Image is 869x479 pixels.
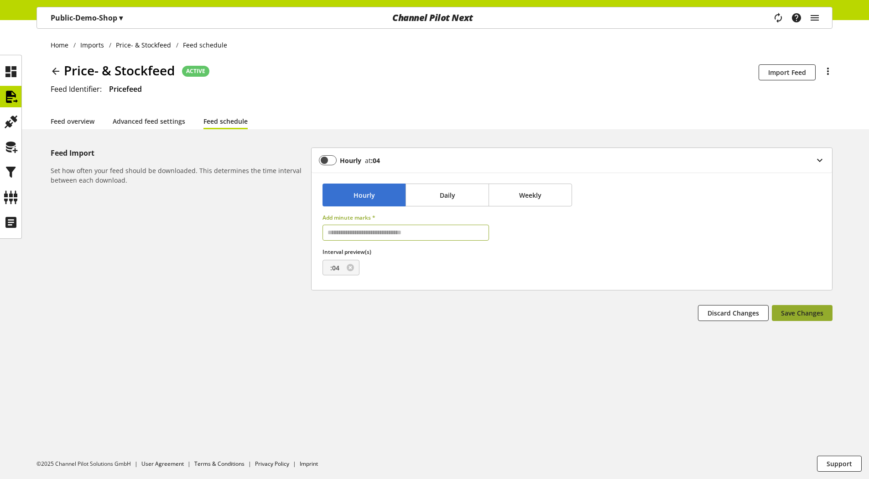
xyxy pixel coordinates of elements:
b: :04 [371,156,380,165]
h6: Set how often your feed should be downloaded. This determines the time interval between each down... [51,166,307,185]
a: Imports [76,40,109,50]
span: ACTIVE [186,67,205,75]
a: Home [51,40,73,50]
span: Support [827,459,852,468]
span: Weekly [519,190,541,200]
a: Price- & Stockfeed [111,40,176,50]
span: Feed Identifier: [51,84,102,94]
p: Public-Demo-Shop [51,12,123,23]
button: Save Changes [772,305,833,321]
span: :04 [330,263,339,273]
a: User Agreement [141,460,184,468]
button: Hourly [323,184,406,206]
button: Weekly [489,184,572,206]
a: Advanced feed settings [113,116,185,126]
span: Price- & Stockfeed [64,61,175,80]
a: Feed overview [51,116,94,126]
span: ▾ [119,13,123,23]
b: Hourly [340,156,361,165]
button: Support [817,456,862,472]
li: ©2025 Channel Pilot Solutions GmbH [36,460,141,468]
button: Daily [406,184,489,206]
a: Privacy Policy [255,460,289,468]
span: Daily [440,190,455,200]
span: Import Feed [768,68,806,77]
span: Save Changes [781,308,823,318]
a: Terms & Conditions [194,460,245,468]
h5: Feed Import [51,147,307,158]
nav: main navigation [36,7,833,29]
span: Hourly [354,190,375,200]
span: Price- & Stockfeed [116,40,171,50]
label: Interval preview(s) [323,248,489,256]
span: Pricefeed [109,84,142,94]
button: Discard Changes [698,305,769,321]
div: at [361,156,380,165]
a: Imprint [300,460,318,468]
span: Add minute marks * [323,214,375,221]
span: Discard Changes [708,308,759,318]
a: Feed schedule [203,116,248,126]
button: Import Feed [759,64,816,80]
